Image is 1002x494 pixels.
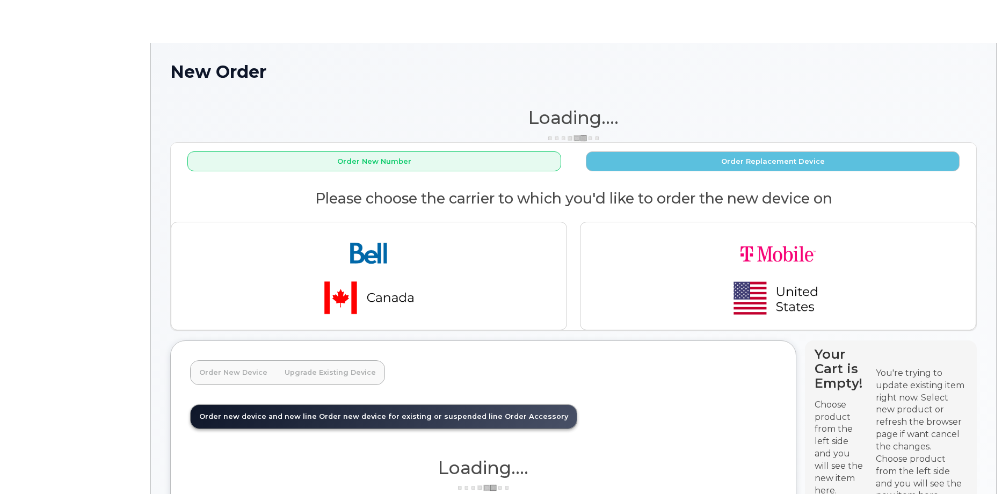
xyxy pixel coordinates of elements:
h1: Loading.... [190,458,776,477]
span: Order new device for existing or suspended line [319,412,503,420]
img: ajax-loader-3a6953c30dc77f0bf724df975f13086db4f4c1262e45940f03d1251963f1bf2e.gif [547,134,600,142]
span: Order new device and new line [199,412,317,420]
img: bell-18aeeabaf521bd2b78f928a02ee3b89e57356879d39bd386a17a7cccf8069aed.png [294,231,444,321]
h1: Loading.... [170,108,977,127]
img: ajax-loader-3a6953c30dc77f0bf724df975f13086db4f4c1262e45940f03d1251963f1bf2e.gif [456,484,510,492]
button: Order New Number [187,151,561,171]
h1: New Order [170,62,977,81]
a: Order New Device [191,361,276,384]
a: Upgrade Existing Device [276,361,384,384]
span: Order Accessory [505,412,568,420]
div: You're trying to update existing item right now. Select new product or refresh the browser page i... [876,367,967,453]
button: Order Replacement Device [586,151,960,171]
h2: Please choose the carrier to which you'd like to order the new device on [171,191,976,207]
h4: Your Cart is Empty! [815,347,866,390]
img: t-mobile-78392d334a420d5b7f0e63d4fa81f6287a21d394dc80d677554bb55bbab1186f.png [703,231,853,321]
